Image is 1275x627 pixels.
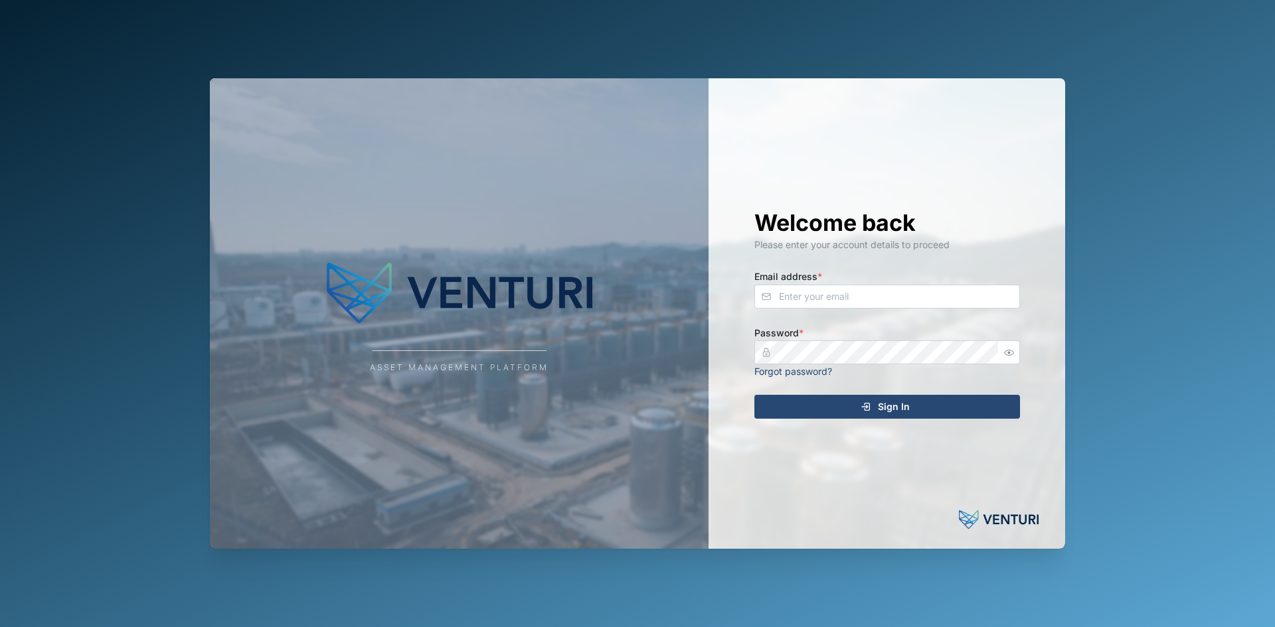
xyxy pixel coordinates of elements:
[370,362,549,374] div: Asset Management Platform
[327,253,592,333] img: Company Logo
[754,326,804,340] label: Password
[754,366,832,377] a: Forgot password?
[754,285,1020,309] input: Enter your email
[754,208,1020,238] h1: Welcome back
[754,395,1020,419] button: Sign In
[754,269,822,284] label: Email address
[878,395,910,418] span: Sign In
[754,238,1020,252] div: Please enter your account details to proceed
[959,506,1039,533] img: Powered by: Venturi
